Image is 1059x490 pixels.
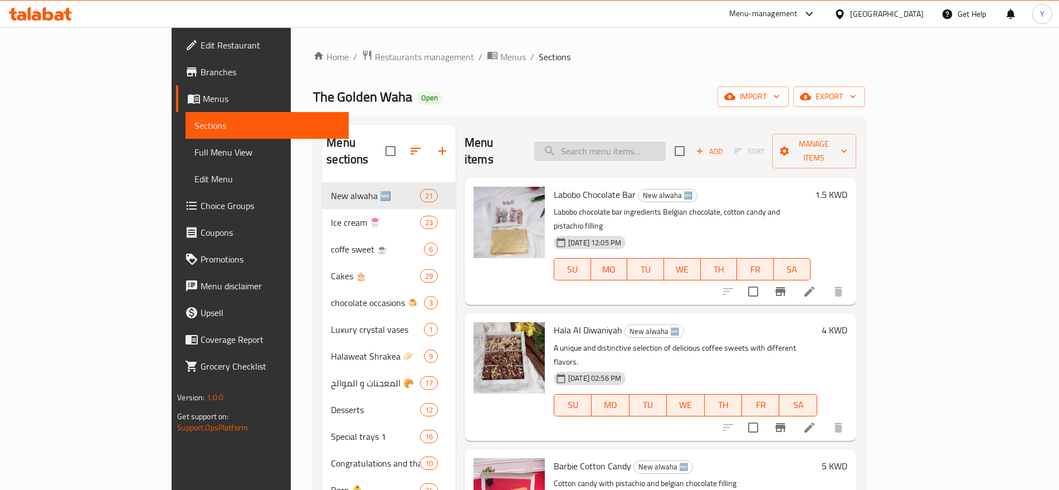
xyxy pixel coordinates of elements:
span: 12 [421,405,437,415]
span: Sections [539,50,570,64]
button: SA [774,258,811,280]
span: Add item [691,143,727,160]
span: Sort sections [402,138,429,164]
button: FR [737,258,774,280]
button: Branch-specific-item [767,278,794,305]
span: Select to update [741,416,765,439]
button: Branch-specific-item [767,414,794,441]
span: Hala Al Diwaniyah [554,322,622,338]
div: chocolate occasions 🍮3 [322,289,456,316]
span: Congratulations and thank God for your safety [331,457,419,470]
a: Edit Menu [186,166,348,192]
img: Hala Al Diwaniyah [474,322,545,394]
div: Desserts12 [322,396,456,423]
span: TH [705,261,733,278]
span: FR [741,261,769,278]
span: المعجنات و الموالح 🥐 [331,376,419,390]
span: Add [694,145,724,158]
span: Edit Menu [194,172,339,186]
div: items [420,189,438,202]
span: chocolate occasions 🍮 [331,296,423,309]
div: items [424,296,438,309]
button: FR [742,394,779,416]
span: Upsell [201,306,339,319]
div: items [420,403,438,416]
span: Select to update [741,280,765,303]
span: Select section first [727,143,772,160]
span: MO [596,397,624,413]
span: [DATE] 02:56 PM [564,373,626,384]
li: / [530,50,534,64]
button: export [793,86,865,107]
div: New alwaha 🆕21 [322,182,456,209]
span: Menus [500,50,526,64]
div: items [420,216,438,229]
p: Labobo chocolate bar ingredients Belgian chocolate, cotton candy and pistachio filling [554,205,811,233]
span: Sections [194,119,339,132]
span: export [802,90,856,104]
button: WE [664,258,701,280]
div: items [424,323,438,336]
span: Coverage Report [201,333,339,346]
span: Desserts [331,403,419,416]
span: 16 [421,431,437,442]
span: 1.0.0 [207,390,224,405]
span: New alwaha 🆕 [331,189,419,202]
span: MO [596,261,623,278]
li: / [479,50,482,64]
nav: breadcrumb [313,50,865,64]
a: Branches [176,59,348,85]
span: 29 [421,271,437,282]
div: coffe sweet ☕ [331,242,423,256]
button: TH [705,394,742,416]
span: 21 [421,191,437,201]
span: New alwaha 🆕 [634,460,692,473]
div: Cakes 🎂 [331,269,419,283]
button: delete [825,414,852,441]
span: New alwaha 🆕 [625,325,684,338]
span: import [726,90,780,104]
span: 17 [421,378,437,389]
span: Restaurants management [375,50,474,64]
span: SU [559,397,587,413]
a: Coverage Report [176,326,348,353]
button: WE [667,394,704,416]
span: 23 [421,217,437,228]
div: Open [417,91,442,105]
div: المعجنات و الموالح 🥐17 [322,370,456,396]
span: TU [632,261,660,278]
span: TH [709,397,738,413]
a: Edit Restaurant [176,32,348,59]
button: SU [554,394,592,416]
span: TU [634,397,662,413]
a: Restaurants management [362,50,474,64]
button: Manage items [772,134,856,168]
span: SA [778,261,806,278]
span: Barbie Cotton Candy [554,458,631,474]
button: import [718,86,789,107]
div: [GEOGRAPHIC_DATA] [850,8,924,20]
span: [DATE] 12:05 PM [564,237,626,248]
div: items [420,269,438,283]
div: New alwaha 🆕 [633,460,693,474]
span: New alwaha 🆕 [638,189,697,202]
span: Manage items [781,137,847,165]
div: items [424,242,438,256]
span: Full Menu View [194,145,339,159]
a: Promotions [176,246,348,273]
span: Special trays 1 [331,430,419,443]
div: Ice cream 🍧 [331,216,419,229]
div: Halaweat Shrakea 🥟 [331,350,423,363]
span: Coupons [201,226,339,239]
span: 10 [421,458,437,469]
h2: Menu sections [326,134,385,168]
span: Menu disclaimer [201,279,339,293]
a: Choice Groups [176,192,348,219]
span: Choice Groups [201,199,339,212]
span: Labobo Chocolate Bar [554,186,636,203]
span: WE [671,397,700,413]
